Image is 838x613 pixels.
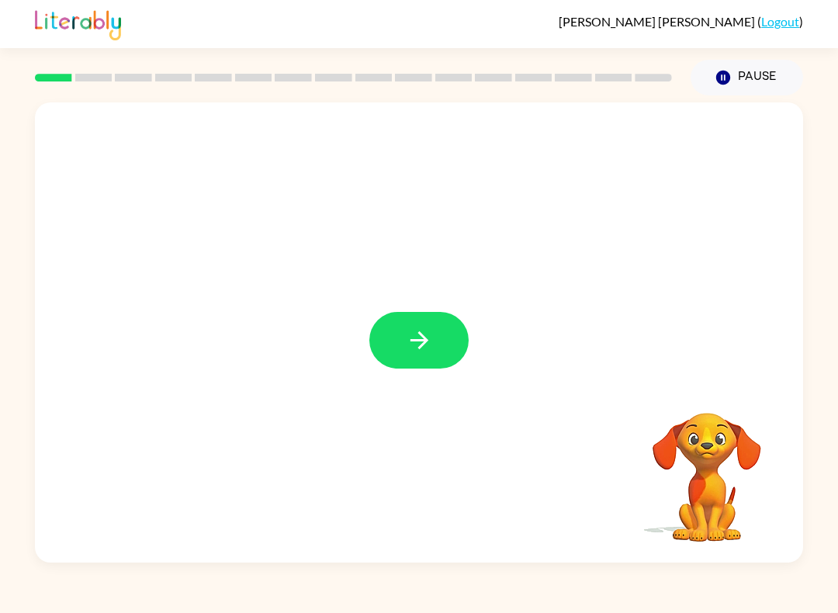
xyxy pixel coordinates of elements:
span: [PERSON_NAME] [PERSON_NAME] [559,14,757,29]
img: Literably [35,6,121,40]
a: Logout [761,14,799,29]
video: Your browser must support playing .mp4 files to use Literably. Please try using another browser. [629,389,784,544]
div: ( ) [559,14,803,29]
button: Pause [691,60,803,95]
